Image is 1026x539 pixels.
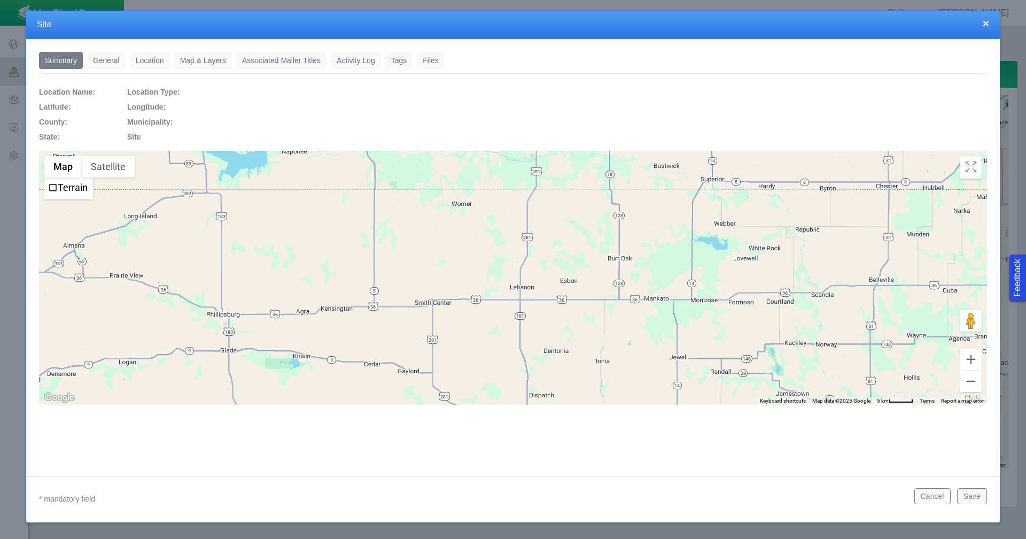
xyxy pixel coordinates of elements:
[960,310,982,332] button: Drag Pegman onto the map to open Street View
[127,118,173,126] span: Municipality:
[82,156,135,178] button: Show satellite imagery
[960,156,982,178] button: Toggle Fullscreen in browser window
[812,398,870,404] span: Map data ©2025 Google
[331,52,381,69] a: Activity Log
[39,103,71,111] span: Latitude:
[941,398,984,404] a: Report a map error
[236,52,327,69] a: Associated Mailer Titles
[127,88,180,96] span: Location Type:
[417,52,445,69] a: Files
[44,178,93,199] ul: Show street map
[42,391,77,405] a: Open this area in Google Maps (opens a new window)
[960,371,982,392] button: Zoom out
[983,18,989,29] button: close
[87,52,126,69] a: General
[877,398,889,404] span: 5 km
[39,118,67,126] span: County:
[44,156,82,178] button: Show street map
[385,52,413,69] a: Tags
[39,88,95,96] span: Location Name:
[957,488,987,504] button: Save
[39,492,906,506] p: * mandatory field
[960,349,982,370] button: Zoom in
[920,398,935,404] a: Terms (opens in new tab)
[174,52,232,69] a: Map & Layers
[914,488,951,504] button: Cancel
[42,391,77,405] img: Google
[127,103,166,111] span: Longitude:
[874,397,916,405] button: Map Scale: 5 km per 42 pixels
[45,179,92,198] li: Terrain
[39,52,83,69] a: Summary
[130,52,170,69] a: Location
[37,19,989,30] h4: Site
[39,133,60,141] span: State:
[127,133,141,141] span: Site
[760,397,806,405] button: Keyboard shortcuts
[58,182,88,193] label: Terrain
